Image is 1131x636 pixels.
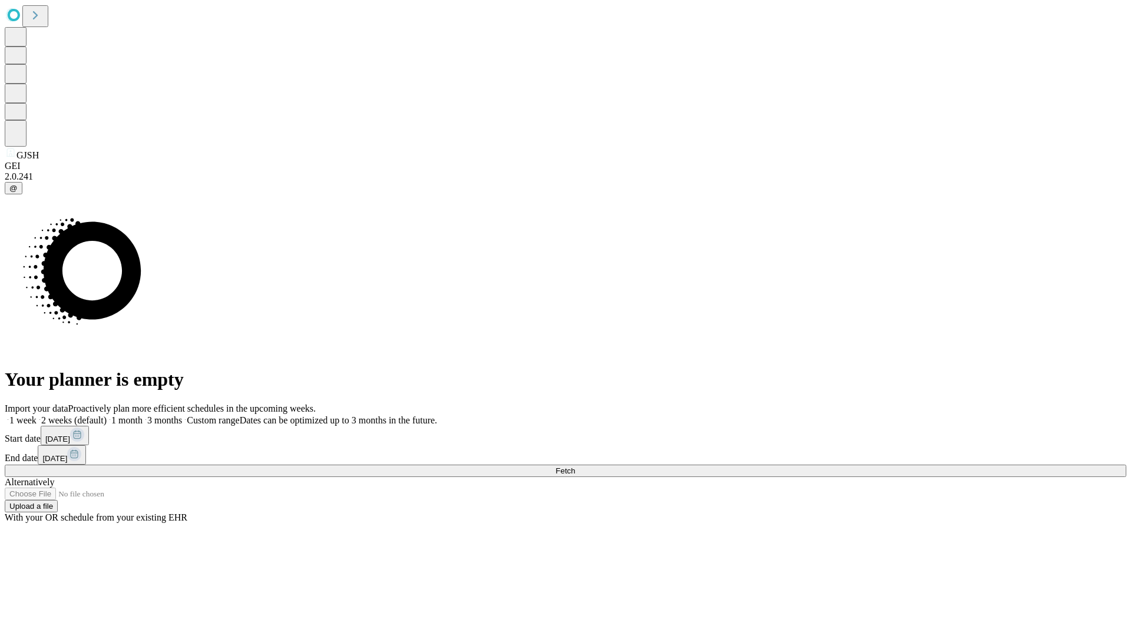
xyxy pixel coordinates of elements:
span: Proactively plan more efficient schedules in the upcoming weeks. [68,403,316,413]
span: 1 month [111,415,143,425]
span: With your OR schedule from your existing EHR [5,512,187,522]
span: [DATE] [45,435,70,443]
div: Start date [5,426,1126,445]
span: [DATE] [42,454,67,463]
span: Dates can be optimized up to 3 months in the future. [240,415,437,425]
span: Alternatively [5,477,54,487]
h1: Your planner is empty [5,369,1126,390]
button: [DATE] [41,426,89,445]
span: GJSH [16,150,39,160]
span: @ [9,184,18,193]
button: Upload a file [5,500,58,512]
div: End date [5,445,1126,465]
span: Custom range [187,415,239,425]
button: [DATE] [38,445,86,465]
div: GEI [5,161,1126,171]
span: 1 week [9,415,37,425]
span: 3 months [147,415,182,425]
button: @ [5,182,22,194]
span: 2 weeks (default) [41,415,107,425]
button: Fetch [5,465,1126,477]
div: 2.0.241 [5,171,1126,182]
span: Fetch [555,466,575,475]
span: Import your data [5,403,68,413]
